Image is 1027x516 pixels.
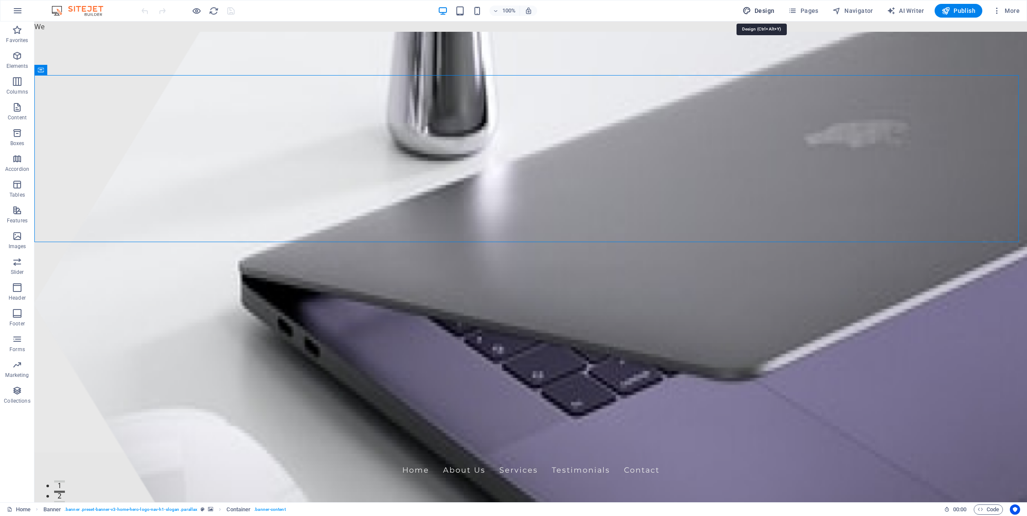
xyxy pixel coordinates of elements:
[989,4,1023,18] button: More
[209,6,219,16] i: Reload page
[43,504,286,515] nav: breadcrumb
[739,4,778,18] button: Design
[6,63,28,70] p: Elements
[6,37,28,44] p: Favorites
[5,166,29,173] p: Accordion
[785,4,822,18] button: Pages
[6,88,28,95] p: Columns
[974,504,1003,515] button: Code
[502,6,516,16] h6: 100%
[201,507,205,512] i: This element is a customizable preset
[8,114,27,121] p: Content
[935,4,982,18] button: Publish
[9,346,25,353] p: Forms
[208,507,213,512] i: This element contains a background
[4,398,30,404] p: Collections
[489,6,520,16] button: 100%
[11,269,24,276] p: Slider
[20,459,31,461] button: 1
[20,480,31,482] button: 3
[7,504,31,515] a: Click to cancel selection. Double-click to open Pages
[5,372,29,379] p: Marketing
[978,504,999,515] span: Code
[9,243,26,250] p: Images
[64,504,197,515] span: . banner .preset-banner-v3-home-hero-logo-nav-h1-slogan .parallax
[49,6,114,16] img: Editor Logo
[944,504,967,515] h6: Session time
[254,504,285,515] span: . banner-content
[743,6,775,15] span: Design
[829,4,877,18] button: Navigator
[9,294,26,301] p: Header
[43,504,61,515] span: Click to select. Double-click to edit
[226,504,251,515] span: Click to select. Double-click to edit
[525,7,532,15] i: On resize automatically adjust zoom level to fit chosen device.
[9,191,25,198] p: Tables
[887,6,924,15] span: AI Writer
[9,320,25,327] p: Footer
[953,504,966,515] span: 00 00
[959,506,960,513] span: :
[993,6,1020,15] span: More
[7,217,28,224] p: Features
[1010,504,1020,515] button: Usercentrics
[832,6,873,15] span: Navigator
[208,6,219,16] button: reload
[788,6,818,15] span: Pages
[20,469,31,471] button: 2
[10,140,24,147] p: Boxes
[941,6,975,15] span: Publish
[883,4,928,18] button: AI Writer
